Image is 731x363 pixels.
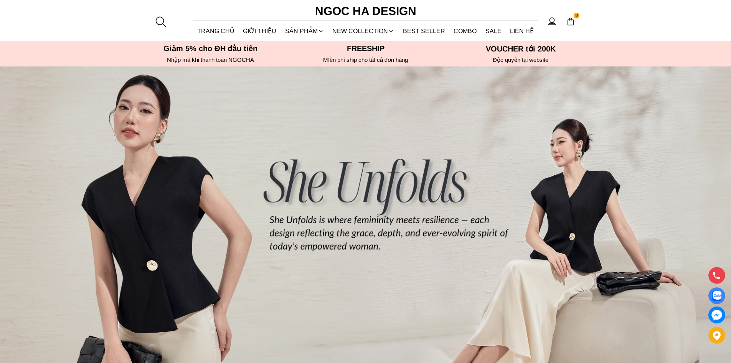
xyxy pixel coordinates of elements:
h5: VOUCHER tới 200K [446,44,596,53]
a: BEST SELLER [399,21,450,41]
div: SẢN PHẨM [281,21,328,41]
a: NEW COLLECTION [328,21,399,41]
a: Display image [708,287,725,304]
h6: MIễn phí ship cho tất cả đơn hàng [290,56,441,63]
font: Nhập mã khi thanh toán NGOCHA [167,56,254,63]
a: GIỚI THIỆU [239,21,281,41]
img: Display image [712,291,721,301]
font: Freeship [347,44,384,53]
img: img-CART-ICON-ksit0nf1 [566,17,575,26]
span: 0 [574,13,580,19]
font: Giảm 5% cho ĐH đầu tiên [163,44,257,53]
a: TRANG CHỦ [193,21,239,41]
a: Ngoc Ha Design [308,2,423,20]
a: SALE [481,21,506,41]
h6: Độc quyền tại website [446,56,596,63]
a: Combo [449,21,481,41]
a: messenger [708,307,725,323]
a: LIÊN HỆ [506,21,538,41]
